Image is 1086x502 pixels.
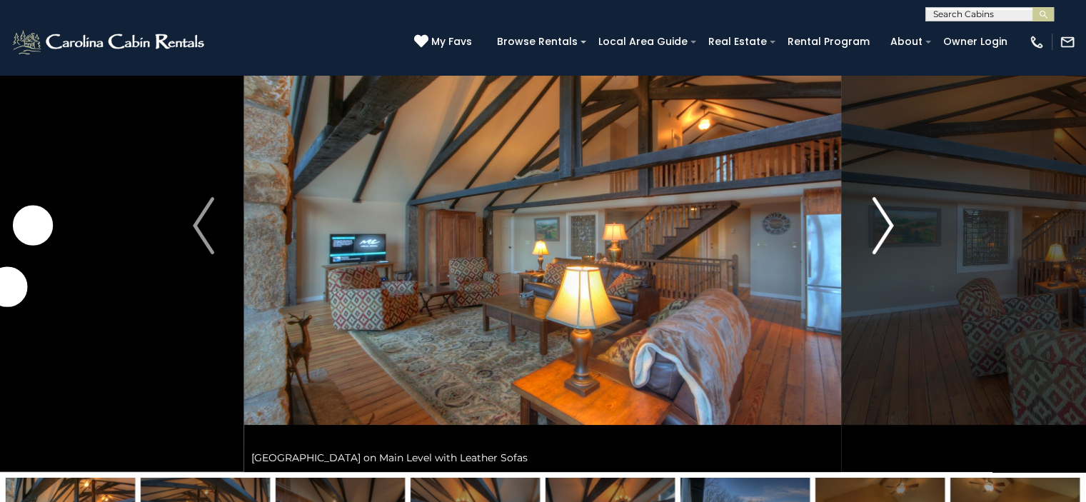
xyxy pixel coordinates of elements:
img: White-1-2.png [11,28,208,56]
img: phone-regular-white.png [1029,34,1045,50]
img: arrow [193,197,214,254]
a: About [883,31,930,53]
a: Real Estate [701,31,774,53]
a: Owner Login [936,31,1015,53]
a: My Favs [414,34,476,50]
a: Rental Program [780,31,877,53]
span: My Favs [431,34,472,49]
a: Browse Rentals [490,31,585,53]
img: arrow [872,197,893,254]
div: [GEOGRAPHIC_DATA] on Main Level with Leather Sofas [244,443,841,472]
a: Local Area Guide [591,31,695,53]
img: mail-regular-white.png [1060,34,1075,50]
